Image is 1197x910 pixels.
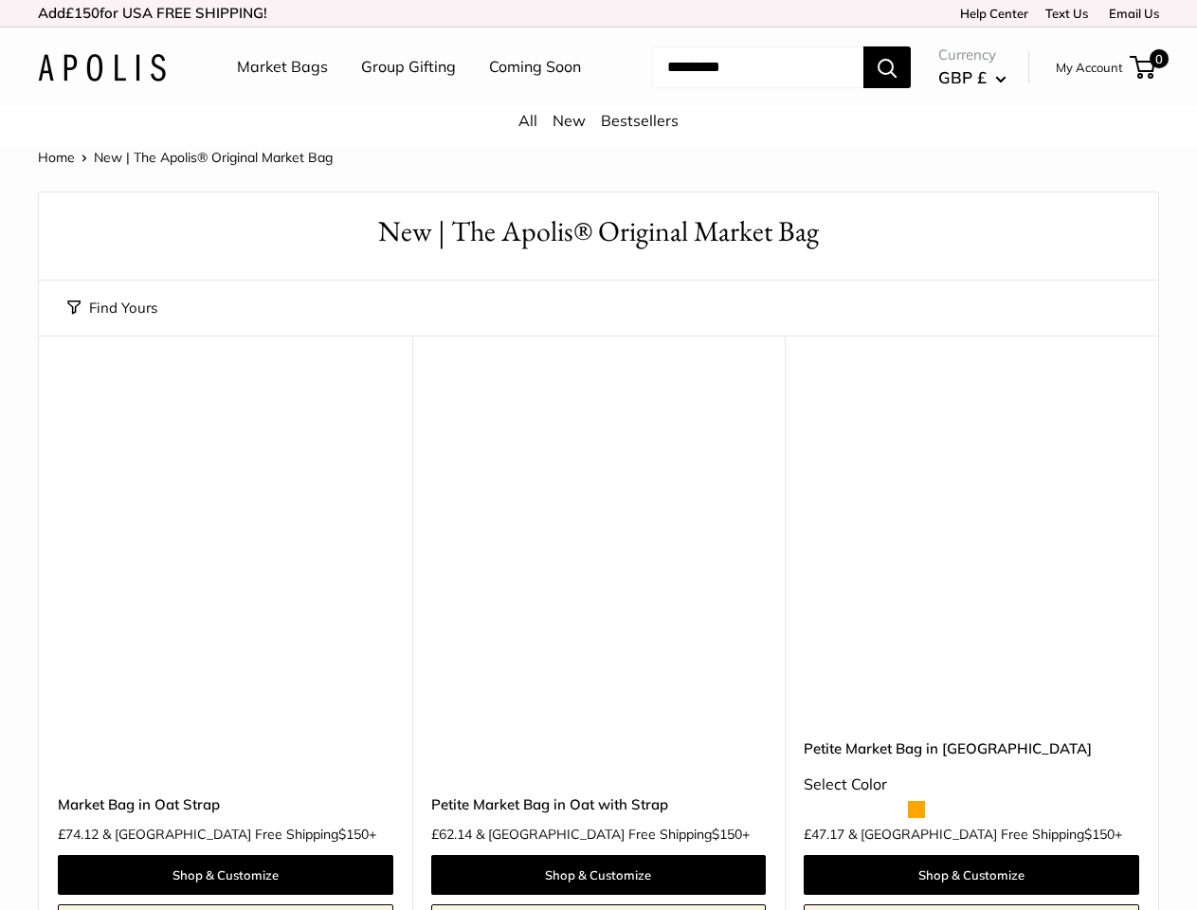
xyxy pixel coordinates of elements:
a: Group Gifting [361,53,456,82]
a: Text Us [1045,6,1088,21]
input: Search... [652,46,863,88]
a: Shop & Customize [804,855,1139,895]
a: Help Center [953,6,1028,21]
div: Select Color [804,771,1139,799]
span: & [GEOGRAPHIC_DATA] Free Shipping + [848,828,1122,841]
a: Coming Soon [489,53,581,82]
a: Email Us [1102,6,1159,21]
a: Market Bag in Oat StrapMarket Bag in Oat Strap [58,383,393,719]
button: Find Yours [67,295,157,321]
a: Home [38,149,75,166]
span: $150 [1084,826,1115,843]
a: New [553,111,586,130]
span: GBP £ [938,67,987,87]
a: Market Bags [237,53,328,82]
button: GBP £ [938,63,1007,93]
a: Shop & Customize [58,855,393,895]
span: Currency [938,42,1007,68]
span: $150 [338,826,369,843]
span: £150 [65,4,100,22]
a: Shop & Customize [431,855,767,895]
a: Market Bag in Oat Strap [58,793,393,815]
a: All [518,111,537,130]
h1: New | The Apolis® Original Market Bag [67,211,1130,252]
a: Petite Market Bag in Oat with Strap [431,793,767,815]
button: Search [863,46,911,88]
span: & [GEOGRAPHIC_DATA] Free Shipping + [102,828,376,841]
span: £62.14 [431,828,472,841]
span: £74.12 [58,828,99,841]
span: 0 [1150,49,1169,68]
a: Petite Market Bag in Oat with StrapPetite Market Bag in Oat with Strap [431,383,767,719]
span: $150 [712,826,742,843]
a: Petite Market Bag in [GEOGRAPHIC_DATA] [804,737,1139,759]
a: Petite Market Bag in OatPetite Market Bag in Oat [804,383,1139,719]
img: Apolis [38,54,166,82]
span: £47.17 [804,828,844,841]
a: My Account [1056,56,1123,79]
span: New | The Apolis® Original Market Bag [94,149,333,166]
a: 0 [1132,56,1155,79]
span: & [GEOGRAPHIC_DATA] Free Shipping + [476,828,750,841]
nav: Breadcrumb [38,145,333,170]
a: Bestsellers [601,111,679,130]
